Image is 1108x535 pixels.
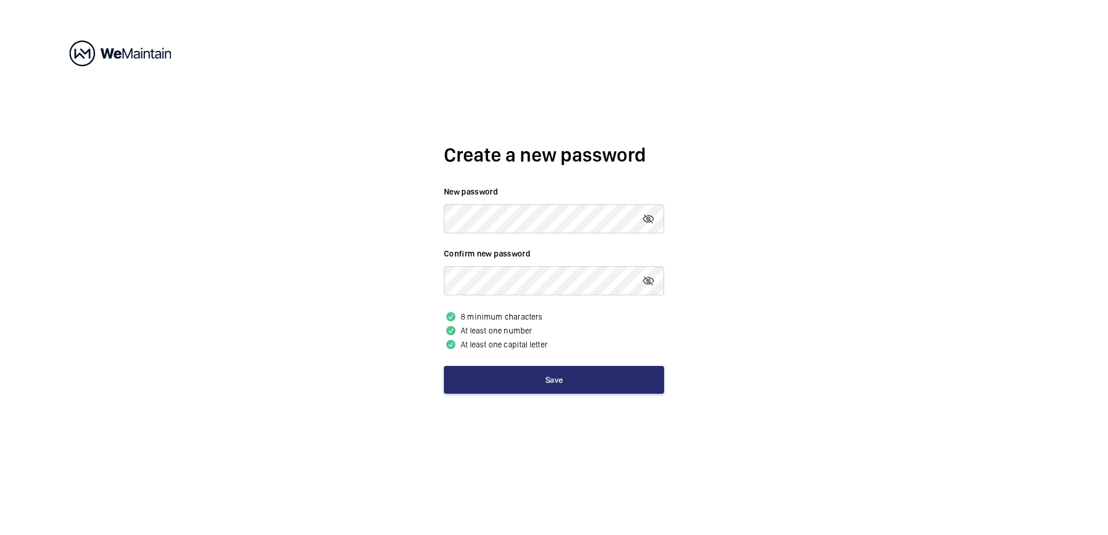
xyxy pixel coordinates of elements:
[444,324,664,338] p: At least one number
[444,366,664,394] button: Save
[444,338,664,351] p: At least one capital letter
[444,186,664,197] label: New password
[444,248,664,259] label: Confirm new password
[444,310,664,324] p: 8 minimum characters
[444,141,664,168] h2: Create a new password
